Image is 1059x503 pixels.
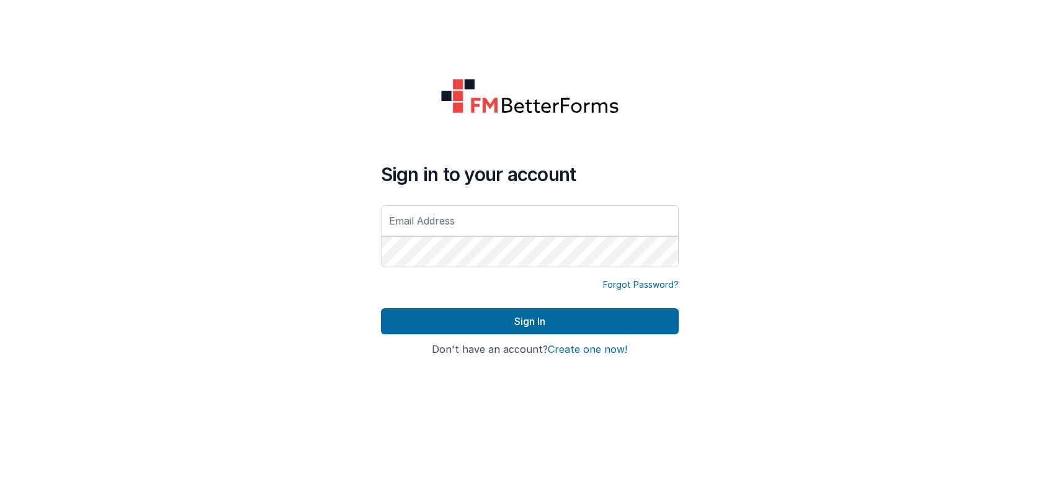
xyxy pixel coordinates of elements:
button: Sign In [381,308,679,334]
h4: Don't have an account? [381,344,679,355]
input: Email Address [381,205,679,236]
button: Create one now! [548,344,627,355]
h4: Sign in to your account [381,163,679,185]
a: Forgot Password? [603,278,679,291]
